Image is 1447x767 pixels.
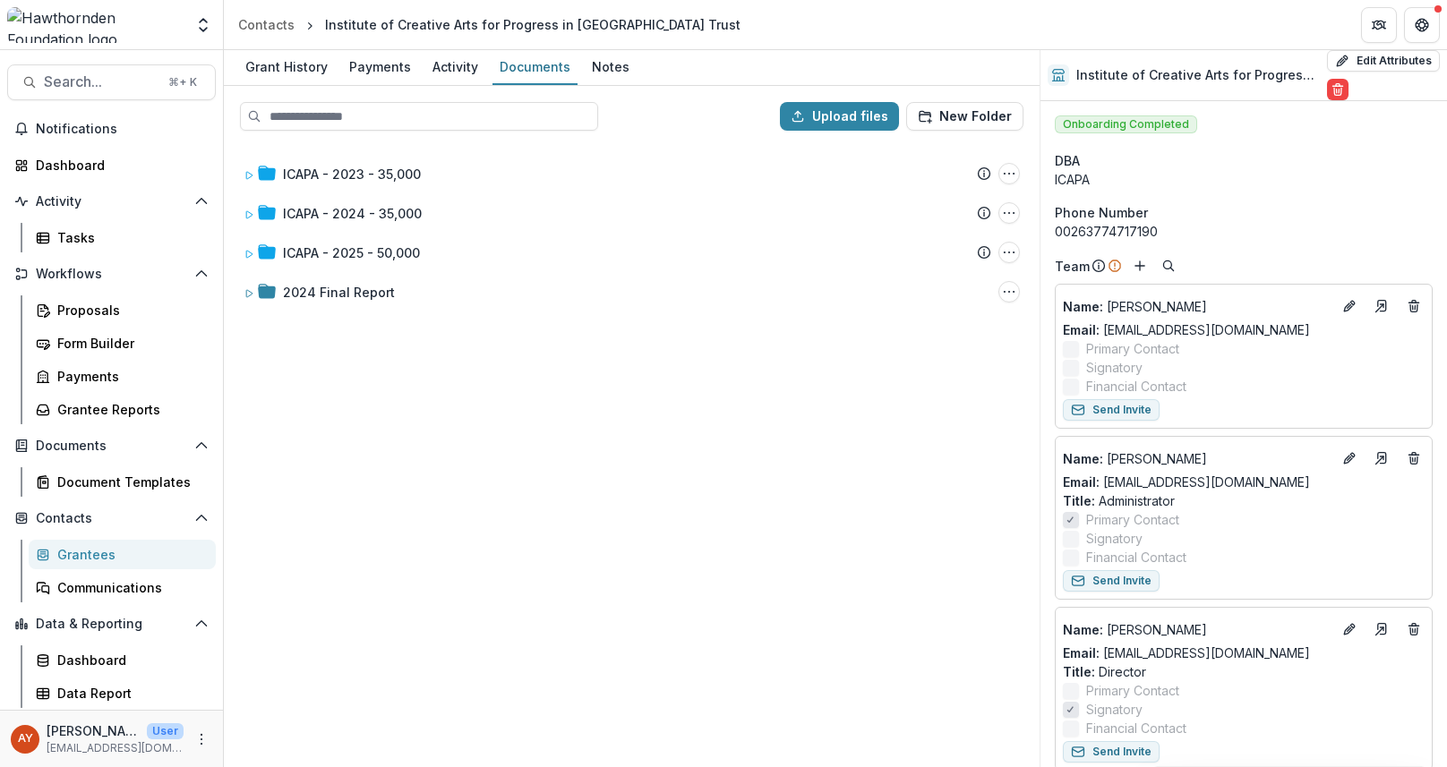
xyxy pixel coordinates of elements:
button: Edit Attributes [1327,50,1440,72]
div: ICAPA - 2024 - 35,000ICAPA - 2024 - 35,000 Options [236,195,1027,231]
button: Edit [1339,447,1360,469]
p: User [147,723,184,739]
a: Go to contact [1367,615,1396,643]
button: Open Workflows [7,260,216,288]
span: Email: [1063,645,1100,660]
div: Documents [492,54,578,80]
span: Workflows [36,267,187,282]
p: [EMAIL_ADDRESS][DOMAIN_NAME] [47,740,184,756]
div: ICAPA - 2023 - 35,000 [283,165,421,183]
button: Open Activity [7,187,216,216]
div: ICAPA [1055,170,1433,189]
span: Title : [1063,493,1095,508]
button: Notifications [7,115,216,143]
div: Dashboard [36,156,201,175]
button: ICAPA - 2025 - 50,000 Options [998,242,1020,263]
div: 00263774717190 [1055,222,1433,241]
button: Upload files [780,102,899,131]
button: ICAPA - 2023 - 35,000 Options [998,163,1020,184]
a: Payments [29,362,216,391]
span: Primary Contact [1086,681,1179,700]
div: Grant History [238,54,335,80]
div: ICAPA - 2025 - 50,000 [283,243,420,262]
a: Go to contact [1367,292,1396,320]
a: Dashboard [7,150,216,180]
div: Institute of Creative Arts for Progress in [GEOGRAPHIC_DATA] Trust [325,15,741,34]
div: ICAPA - 2025 - 50,000ICAPA - 2025 - 50,000 Options [236,234,1027,270]
a: Contacts [231,12,302,38]
div: Grantees [57,545,201,564]
span: Title : [1063,664,1095,679]
span: Signatory [1086,529,1143,548]
a: Email: [EMAIL_ADDRESS][DOMAIN_NAME] [1063,320,1310,339]
p: [PERSON_NAME] [1063,449,1331,468]
div: ICAPA - 2023 - 35,000ICAPA - 2023 - 35,000 Options [236,156,1027,192]
div: Document Templates [57,473,201,491]
nav: breadcrumb [231,12,748,38]
a: Grantee Reports [29,395,216,424]
a: Name: [PERSON_NAME] [1063,620,1331,639]
div: 2024 Final Report [283,283,395,302]
span: Notifications [36,122,209,137]
span: Documents [36,439,187,454]
button: Search... [7,64,216,100]
button: Deletes [1403,447,1425,469]
a: Name: [PERSON_NAME] [1063,449,1331,468]
button: Send Invite [1063,570,1160,592]
button: Add [1129,255,1151,277]
button: Deletes [1403,618,1425,640]
a: Activity [425,50,485,85]
span: Primary Contact [1086,510,1179,529]
div: Payments [342,54,418,80]
div: Proposals [57,301,201,320]
a: Documents [492,50,578,85]
div: 2024 Final Report2024 Final Report Options [236,274,1027,310]
span: Phone Number [1055,203,1148,222]
button: Open Documents [7,431,216,460]
a: Email: [EMAIL_ADDRESS][DOMAIN_NAME] [1063,473,1310,491]
a: Document Templates [29,467,216,497]
span: Email: [1063,474,1100,490]
a: Notes [585,50,637,85]
button: Open Contacts [7,504,216,533]
div: Contacts [238,15,295,34]
span: DBA [1055,151,1080,170]
a: Email: [EMAIL_ADDRESS][DOMAIN_NAME] [1063,643,1310,662]
a: Proposals [29,295,216,325]
a: Grantees [29,540,216,569]
span: Data & Reporting [36,617,187,632]
button: Deletes [1403,295,1425,317]
span: Primary Contact [1086,339,1179,358]
p: Director [1063,662,1425,681]
span: Search... [44,73,158,90]
p: [PERSON_NAME] [47,721,140,740]
div: Notes [585,54,637,80]
div: Andreas Yuíza [18,733,33,745]
span: Name : [1063,299,1103,314]
button: ICAPA - 2024 - 35,000 Options [998,202,1020,224]
a: Grant History [238,50,335,85]
span: Name : [1063,622,1103,637]
a: Go to contact [1367,444,1396,473]
button: Send Invite [1063,741,1160,763]
button: Partners [1361,7,1397,43]
span: Name : [1063,451,1103,466]
div: Tasks [57,228,201,247]
button: 2024 Final Report Options [998,281,1020,303]
span: Contacts [36,511,187,526]
button: Send Invite [1063,399,1160,421]
div: Communications [57,578,201,597]
button: Edit [1339,618,1360,640]
div: Form Builder [57,334,201,353]
button: Open entity switcher [191,7,216,43]
p: [PERSON_NAME] [1063,297,1331,316]
span: Financial Contact [1086,377,1186,396]
button: Edit [1339,295,1360,317]
div: Payments [57,367,201,386]
span: Activity [36,194,187,209]
span: Financial Contact [1086,719,1186,737]
span: Signatory [1086,358,1143,377]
